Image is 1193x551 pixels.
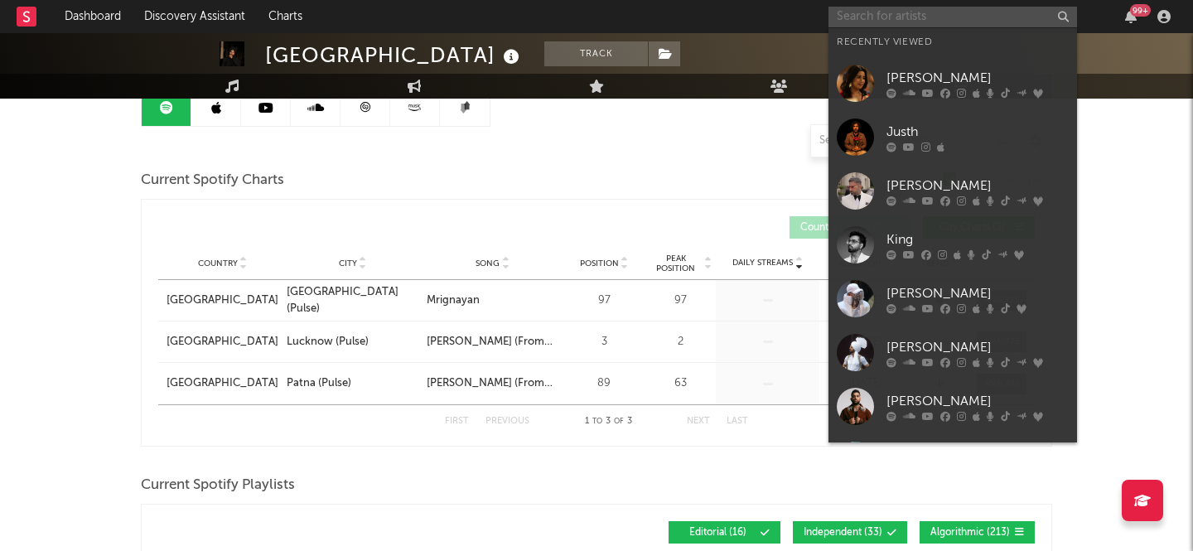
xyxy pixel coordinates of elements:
div: [PERSON_NAME] [886,176,1069,196]
button: Last [727,417,748,426]
div: Mrignayan [427,292,480,309]
a: Previas MC´s [828,433,1077,487]
div: King [886,230,1069,249]
a: [GEOGRAPHIC_DATA] [167,375,278,392]
div: [GEOGRAPHIC_DATA] [265,41,524,69]
div: 97 [567,292,641,309]
a: [PERSON_NAME] [828,272,1077,326]
div: [PERSON_NAME] [886,68,1069,88]
a: [PERSON_NAME] [828,164,1077,218]
div: Recently Viewed [837,32,1069,52]
div: 2 [650,334,712,350]
a: Justh [828,110,1077,164]
a: Lucknow (Pulse) [287,334,418,350]
input: Search for artists [828,7,1077,27]
div: [PERSON_NAME] [886,337,1069,357]
input: Search Playlists/Charts [810,124,1017,157]
span: Current Spotify Charts [141,171,284,191]
span: Peak Position [650,254,702,273]
div: 89 [567,375,641,392]
div: 1 3 3 [563,412,654,432]
span: of [614,418,624,425]
a: King [828,218,1077,272]
div: [DATE] [824,375,906,392]
div: 97 [650,292,712,309]
a: [PERSON_NAME] [828,56,1077,110]
span: Song [476,259,500,268]
div: 99 + [1130,4,1151,17]
button: Next [687,417,710,426]
button: Algorithmic(213) [920,521,1035,544]
span: Daily Streams [732,257,793,269]
a: Patna (Pulse) [287,375,418,392]
span: to [592,418,602,425]
span: Algorithmic ( 213 ) [930,528,1010,538]
div: Patna (Pulse) [287,375,351,392]
span: Editorial ( 16 ) [679,528,756,538]
a: [GEOGRAPHIC_DATA] (Pulse) [287,284,418,317]
div: [PERSON_NAME] [886,283,1069,303]
div: Justh [886,122,1069,142]
button: First [445,417,469,426]
span: City [339,259,357,268]
a: [PERSON_NAME] [828,379,1077,433]
a: Mrignayan [427,292,558,309]
div: [PERSON_NAME] [886,391,1069,411]
button: Editorial(16) [669,521,780,544]
button: 99+ [1125,10,1137,23]
a: [PERSON_NAME] (From "Maalik") [427,375,558,392]
span: Position [580,259,619,268]
span: Current Spotify Playlists [141,476,295,495]
span: Country [198,259,238,268]
a: [PERSON_NAME] (From "Maalik") [427,334,558,350]
button: Independent(33) [793,521,907,544]
div: [DATE] [824,292,906,309]
a: [GEOGRAPHIC_DATA] [167,334,278,350]
button: Previous [485,417,529,426]
button: Country Charts(0) [790,216,910,239]
div: 63 [650,375,712,392]
button: Track [544,41,648,66]
a: [PERSON_NAME] [828,326,1077,379]
div: Lucknow (Pulse) [287,334,369,350]
a: [GEOGRAPHIC_DATA] [167,292,278,309]
span: Country Charts ( 0 ) [800,223,886,233]
div: 3 [567,334,641,350]
span: Independent ( 33 ) [804,528,882,538]
div: [DATE] [824,334,906,350]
